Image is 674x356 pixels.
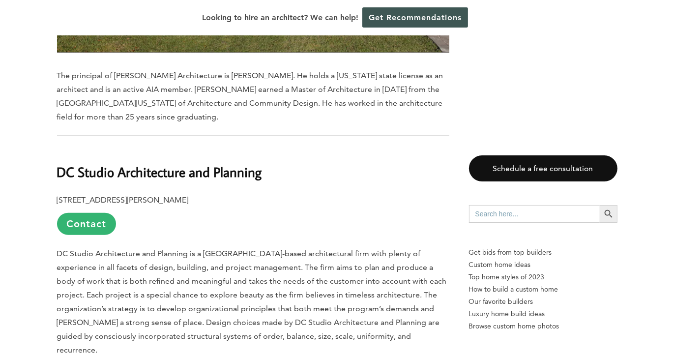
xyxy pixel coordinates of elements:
[469,296,617,308] a: Our favorite builders
[57,163,262,180] b: DC Studio Architecture and Planning
[57,213,116,235] a: Contact
[603,208,614,219] svg: Search
[362,7,468,28] a: Get Recommendations
[469,259,617,271] a: Custom home ideas
[57,71,443,121] span: The principal of [PERSON_NAME] Architecture is [PERSON_NAME]. He holds a [US_STATE] state license...
[469,155,617,181] a: Schedule a free consultation
[469,308,617,320] a: Luxury home build ideas
[57,195,189,205] b: [STREET_ADDRESS][PERSON_NAME]
[469,246,617,259] p: Get bids from top builders
[469,283,617,296] a: How to build a custom home
[486,286,662,344] iframe: Drift Widget Chat Controller
[57,249,447,355] span: DC Studio Architecture and Planning is a [GEOGRAPHIC_DATA]-based architectural firm with plenty o...
[469,320,617,332] a: Browse custom home photos
[469,271,617,283] a: Top home styles of 2023
[469,205,600,223] input: Search here...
